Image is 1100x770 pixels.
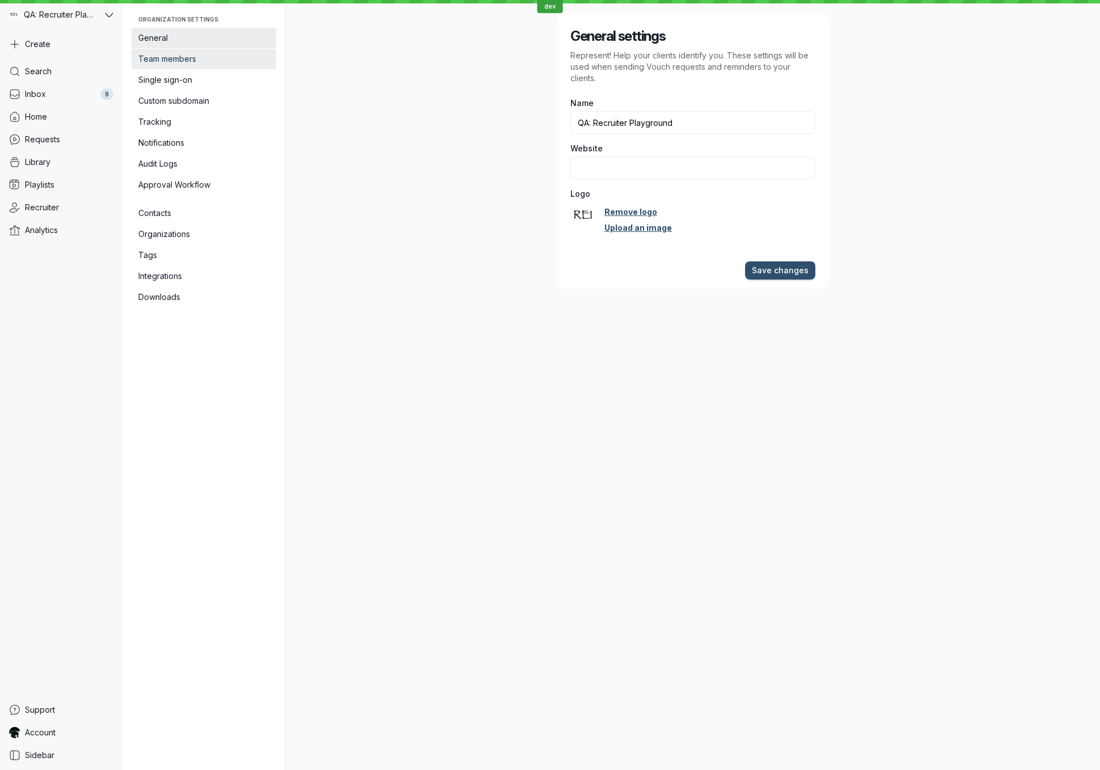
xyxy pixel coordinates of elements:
[604,222,672,234] a: Upload an image
[132,203,276,223] a: Contacts
[25,66,52,77] span: Search
[5,745,118,765] a: Sidebar
[570,98,594,109] span: Name
[9,727,20,738] img: Shez Katrak avatar
[25,179,54,191] span: Playlists
[752,265,809,276] span: Save changes
[138,95,269,107] span: Custom subdomain
[5,175,118,195] a: Playlists
[604,206,657,218] a: Remove logo
[132,112,276,132] a: Tracking
[570,188,590,200] span: Logo
[132,287,276,307] a: Downloads
[132,91,276,111] a: Custom subdomain
[24,9,96,20] span: QA: Recruiter Playground
[5,84,118,104] a: Inbox9
[5,5,118,25] button: QA: Recruiter Playground avatarQA: Recruiter Playground
[138,116,269,128] span: Tracking
[25,39,50,50] span: Create
[25,750,54,761] span: Sidebar
[138,270,269,282] span: Integrations
[5,5,103,25] div: QA: Recruiter Playground
[138,74,269,86] span: Single sign-on
[25,225,58,236] span: Analytics
[5,700,118,720] a: Support
[100,88,113,100] div: 9
[138,137,269,149] span: Notifications
[138,16,269,23] span: Organization settings
[138,249,269,261] span: Tags
[570,27,815,45] h2: General settings
[138,179,269,191] span: Approval Workflow
[138,32,269,44] span: General
[25,134,60,145] span: Requests
[132,245,276,265] a: Tags
[132,154,276,174] a: Audit Logs
[5,152,118,172] a: Library
[138,158,269,170] span: Audit Logs
[132,175,276,195] a: Approval Workflow
[138,208,269,219] span: Contacts
[745,261,815,280] button: Save changes
[570,50,815,84] p: Represent! Help your clients identify you. These settings will be used when sending Vouch request...
[570,202,598,229] button: QA: Recruiter Playground avatar
[9,10,19,20] img: QA: Recruiter Playground avatar
[25,88,46,100] span: Inbox
[5,722,118,743] a: Shez Katrak avatarAccount
[25,111,47,122] span: Home
[5,34,118,54] button: Create
[138,291,269,303] span: Downloads
[132,28,276,48] a: General
[5,107,118,127] a: Home
[132,224,276,244] a: Organizations
[25,202,59,213] span: Recruiter
[25,156,50,168] span: Library
[570,143,603,154] span: Website
[132,133,276,153] a: Notifications
[25,704,55,716] span: Support
[138,53,269,65] span: Team members
[5,220,118,240] a: Analytics
[5,61,118,82] a: Search
[138,229,269,240] span: Organizations
[25,727,56,738] span: Account
[5,129,118,150] a: Requests
[132,266,276,286] a: Integrations
[132,70,276,90] a: Single sign-on
[132,49,276,69] a: Team members
[5,197,118,218] a: Recruiter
